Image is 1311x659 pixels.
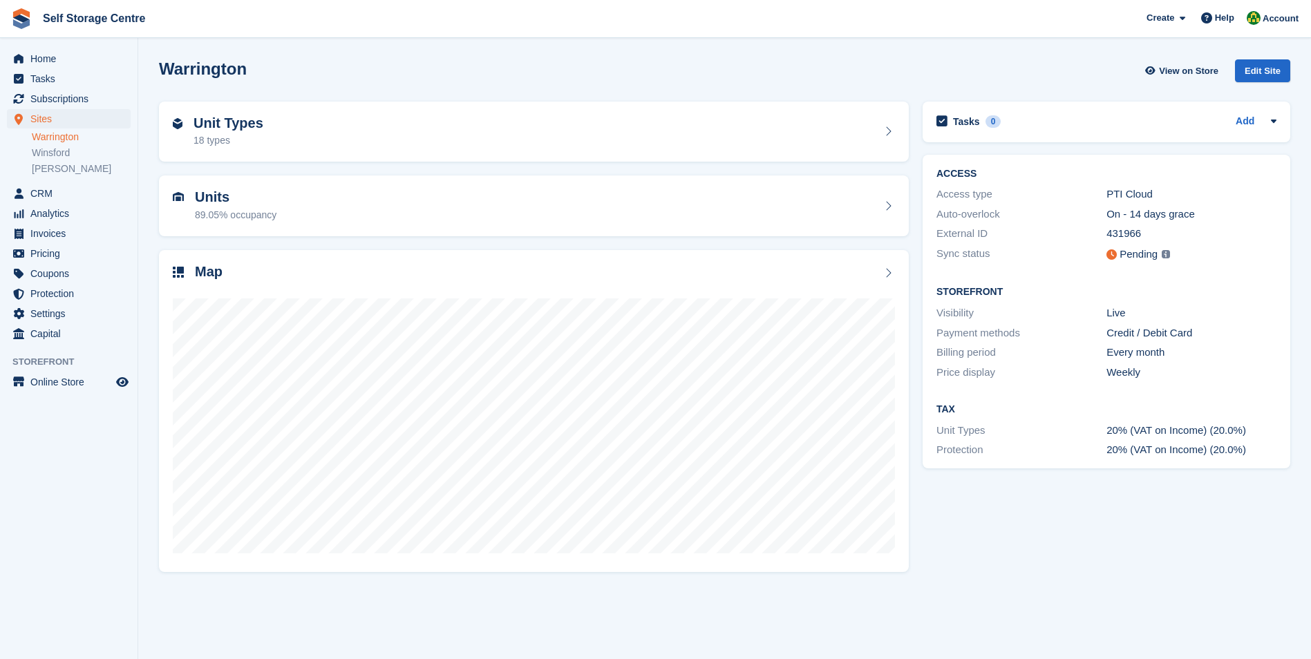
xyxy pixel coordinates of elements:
h2: Warrington [159,59,247,78]
span: Subscriptions [30,89,113,108]
div: Billing period [936,345,1106,361]
div: 89.05% occupancy [195,208,276,222]
div: Weekly [1106,365,1276,381]
div: Payment methods [936,325,1106,341]
a: menu [7,109,131,128]
a: menu [7,304,131,323]
span: Storefront [12,355,138,369]
h2: ACCESS [936,169,1276,180]
a: menu [7,184,131,203]
h2: Tax [936,404,1276,415]
a: Winsford [32,146,131,160]
div: Access type [936,187,1106,202]
div: PTI Cloud [1106,187,1276,202]
div: Every month [1106,345,1276,361]
a: menu [7,224,131,243]
span: Create [1147,11,1174,25]
h2: Tasks [953,115,980,128]
a: Warrington [32,131,131,144]
div: Pending [1120,247,1158,262]
img: unit-type-icn-2b2737a686de81e16bb02015468b77c625bbabd49415b5ef34ead5e3b44a266d.svg [173,118,182,129]
a: menu [7,284,131,303]
a: menu [7,49,131,68]
span: Online Store [30,372,113,392]
div: Visibility [936,305,1106,321]
a: menu [7,324,131,343]
span: Invoices [30,224,113,243]
span: Settings [30,304,113,323]
a: View on Store [1143,59,1224,82]
span: Capital [30,324,113,343]
div: 0 [985,115,1001,128]
a: menu [7,244,131,263]
h2: Map [195,264,223,280]
div: Unit Types [936,423,1106,439]
img: map-icn-33ee37083ee616e46c38cad1a60f524a97daa1e2b2c8c0bc3eb3415660979fc1.svg [173,267,184,278]
img: unit-icn-7be61d7bf1b0ce9d3e12c5938cc71ed9869f7b940bace4675aadf7bd6d80202e.svg [173,192,184,202]
span: Tasks [30,69,113,88]
span: View on Store [1159,64,1218,78]
img: Diane Williams [1247,11,1261,25]
a: menu [7,204,131,223]
a: Preview store [114,374,131,390]
a: Map [159,250,909,573]
span: Help [1215,11,1234,25]
a: [PERSON_NAME] [32,162,131,175]
div: Sync status [936,246,1106,263]
div: 20% (VAT on Income) (20.0%) [1106,423,1276,439]
span: Home [30,49,113,68]
span: Pricing [30,244,113,263]
a: menu [7,89,131,108]
span: Coupons [30,264,113,283]
h2: Unit Types [194,115,263,131]
a: Units 89.05% occupancy [159,175,909,236]
div: Protection [936,442,1106,458]
h2: Units [195,189,276,205]
img: icon-info-grey-7440780725fd019a000dd9b08b2336e03edf1995a4989e88bcd33f0948082b44.svg [1162,250,1170,258]
a: menu [7,372,131,392]
a: menu [7,69,131,88]
div: External ID [936,226,1106,242]
div: 18 types [194,133,263,148]
a: Self Storage Centre [37,7,151,30]
span: Account [1263,12,1299,26]
a: Add [1236,114,1254,130]
div: 431966 [1106,226,1276,242]
div: 20% (VAT on Income) (20.0%) [1106,442,1276,458]
span: Sites [30,109,113,128]
a: Edit Site [1235,59,1290,88]
div: Auto-overlock [936,207,1106,222]
div: Edit Site [1235,59,1290,82]
span: CRM [30,184,113,203]
span: Protection [30,284,113,303]
div: Price display [936,365,1106,381]
div: On - 14 days grace [1106,207,1276,222]
a: menu [7,264,131,283]
div: Live [1106,305,1276,321]
div: Credit / Debit Card [1106,325,1276,341]
h2: Storefront [936,287,1276,298]
a: Unit Types 18 types [159,102,909,162]
img: stora-icon-8386f47178a22dfd0bd8f6a31ec36ba5ce8667c1dd55bd0f319d3a0aa187defe.svg [11,8,32,29]
span: Analytics [30,204,113,223]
